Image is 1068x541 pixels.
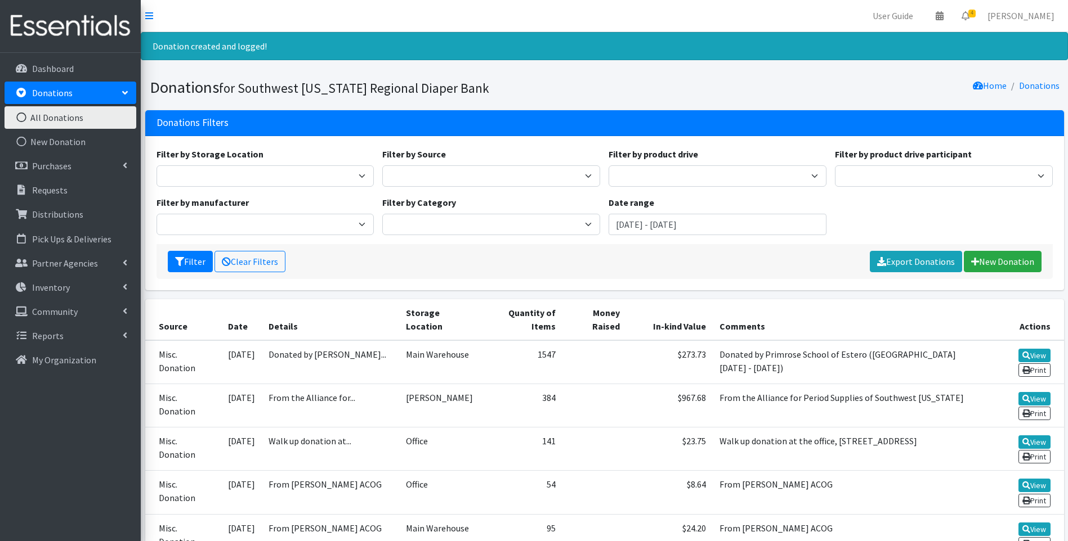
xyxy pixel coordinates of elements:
p: Reports [32,330,64,341]
a: Export Donations [870,251,962,272]
td: Donated by Primrose School of Estero ([GEOGRAPHIC_DATA] [DATE] - [DATE]) [713,340,985,384]
td: $23.75 [627,427,713,471]
div: Donation created and logged! [141,32,1068,60]
td: $967.68 [627,384,713,427]
th: In-kind Value [627,299,713,340]
a: Partner Agencies [5,252,136,274]
p: Donations [32,87,73,98]
td: Misc. Donation [145,471,221,514]
a: View [1018,479,1051,492]
td: $8.64 [627,471,713,514]
td: Walk up donation at... [262,427,399,471]
a: View [1018,435,1051,449]
a: User Guide [864,4,922,27]
label: Filter by product drive participant [835,147,972,161]
td: 141 [484,427,563,471]
button: Filter [168,251,213,272]
td: Main Warehouse [399,340,484,384]
span: 4 [968,10,976,17]
td: 384 [484,384,563,427]
td: From [PERSON_NAME] ACOG [262,471,399,514]
td: Donated by [PERSON_NAME]... [262,340,399,384]
label: Filter by Storage Location [157,147,263,161]
label: Filter by manufacturer [157,196,249,209]
label: Filter by product drive [609,147,698,161]
td: [DATE] [221,471,262,514]
td: Misc. Donation [145,427,221,471]
td: Misc. Donation [145,340,221,384]
th: Comments [713,299,985,340]
a: New Donation [964,251,1042,272]
td: From the Alliance for Period Supplies of Southwest [US_STATE] [713,384,985,427]
td: [DATE] [221,384,262,427]
a: Donations [5,82,136,104]
th: Quantity of Items [484,299,563,340]
a: Reports [5,324,136,347]
td: 1547 [484,340,563,384]
a: Print [1018,363,1051,377]
label: Date range [609,196,654,209]
a: Purchases [5,155,136,177]
a: View [1018,349,1051,362]
td: 54 [484,471,563,514]
label: Filter by Source [382,147,446,161]
h3: Donations Filters [157,117,229,129]
a: Print [1018,407,1051,420]
p: Distributions [32,209,83,220]
td: Office [399,471,484,514]
a: Clear Filters [215,251,285,272]
td: [DATE] [221,427,262,471]
a: Dashboard [5,57,136,80]
a: Donations [1019,80,1060,91]
td: Office [399,427,484,471]
a: View [1018,522,1051,536]
a: All Donations [5,106,136,129]
a: New Donation [5,130,136,153]
td: $273.73 [627,340,713,384]
p: Purchases [32,160,72,172]
a: Distributions [5,203,136,226]
a: Home [973,80,1007,91]
td: [PERSON_NAME] [399,384,484,427]
p: Partner Agencies [32,258,98,269]
th: Source [145,299,221,340]
a: 4 [953,4,978,27]
p: Requests [32,184,68,196]
p: Inventory [32,282,70,293]
a: Pick Ups & Deliveries [5,228,136,250]
th: Money Raised [562,299,627,340]
input: January 1, 2011 - December 31, 2011 [609,214,826,235]
td: Misc. Donation [145,384,221,427]
a: Community [5,300,136,323]
img: HumanEssentials [5,7,136,45]
td: [DATE] [221,340,262,384]
p: My Organization [32,354,96,366]
th: Actions [985,299,1063,340]
a: My Organization [5,349,136,371]
a: View [1018,392,1051,405]
a: Print [1018,450,1051,463]
td: Walk up donation at the office, [STREET_ADDRESS] [713,427,985,471]
td: From the Alliance for... [262,384,399,427]
th: Date [221,299,262,340]
label: Filter by Category [382,196,456,209]
p: Dashboard [32,63,74,74]
td: From [PERSON_NAME] ACOG [713,471,985,514]
a: [PERSON_NAME] [978,4,1063,27]
th: Storage Location [399,299,484,340]
a: Print [1018,494,1051,507]
p: Pick Ups & Deliveries [32,233,111,245]
p: Community [32,306,78,317]
th: Details [262,299,399,340]
a: Inventory [5,276,136,299]
a: Requests [5,179,136,201]
h1: Donations [150,78,601,97]
small: for Southwest [US_STATE] Regional Diaper Bank [219,80,489,96]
